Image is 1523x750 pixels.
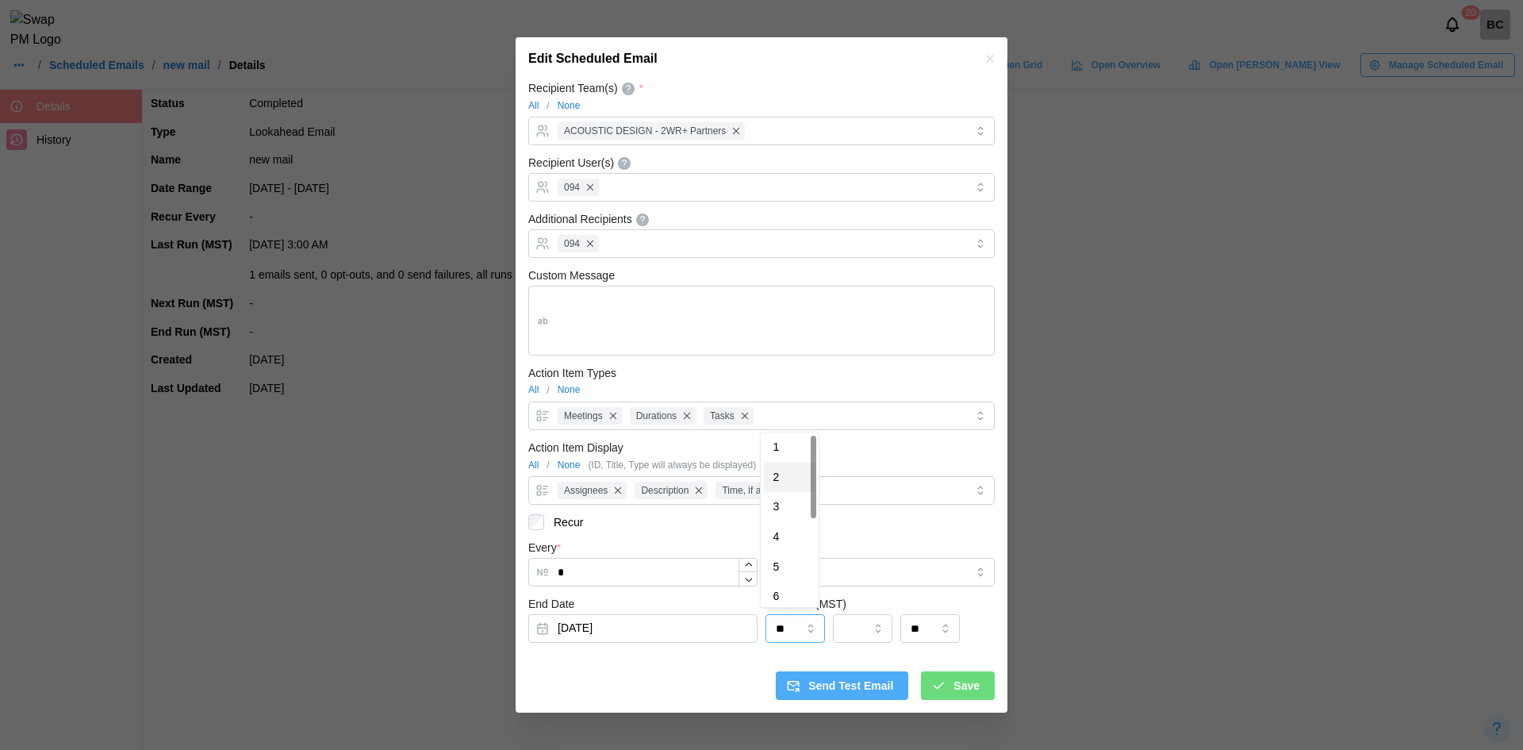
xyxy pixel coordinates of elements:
div: 4 [764,522,815,552]
label: Every [528,540,561,557]
span: 094 [564,237,580,252]
div: Recipient Team(s) [528,80,618,98]
a: None [558,98,581,113]
button: Nov 10, 2025 [528,614,758,643]
label: Custom Message [528,267,615,285]
span: Assignees [564,483,608,498]
span: 094 [564,180,580,195]
div: 3 [764,492,815,522]
div: 2 [764,463,815,493]
label: Action Item Display [528,440,623,457]
div: / [528,383,995,398]
button: Save [921,671,995,700]
span: Time, if applicable [722,483,798,498]
div: / [528,458,995,473]
span: Save [953,672,980,699]
a: None [558,383,581,398]
div: (ID, Title, Type will always be displayed) [588,458,756,473]
button: Send Test Email [776,671,908,700]
a: All [528,458,539,473]
span: Meetings [564,409,603,424]
span: ACOUSTIC DESIGN - 2WR+ Partners [564,124,726,139]
div: 1 [764,433,815,463]
a: None [558,458,581,473]
div: 6 [764,582,815,612]
h2: Edit Scheduled Email [528,52,658,65]
div: Recipient User(s) [528,155,614,172]
div: Additional Recipients [528,211,632,229]
label: End Date [528,596,574,613]
span: Send Test Email [808,672,893,699]
a: All [528,383,539,398]
span: Durations [636,409,677,424]
label: Recur [544,514,583,530]
div: / [528,98,995,113]
label: Action Item Types [528,365,616,383]
span: Tasks [710,409,735,424]
a: All [528,98,539,113]
span: Description [641,483,689,498]
div: 5 [764,552,815,583]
